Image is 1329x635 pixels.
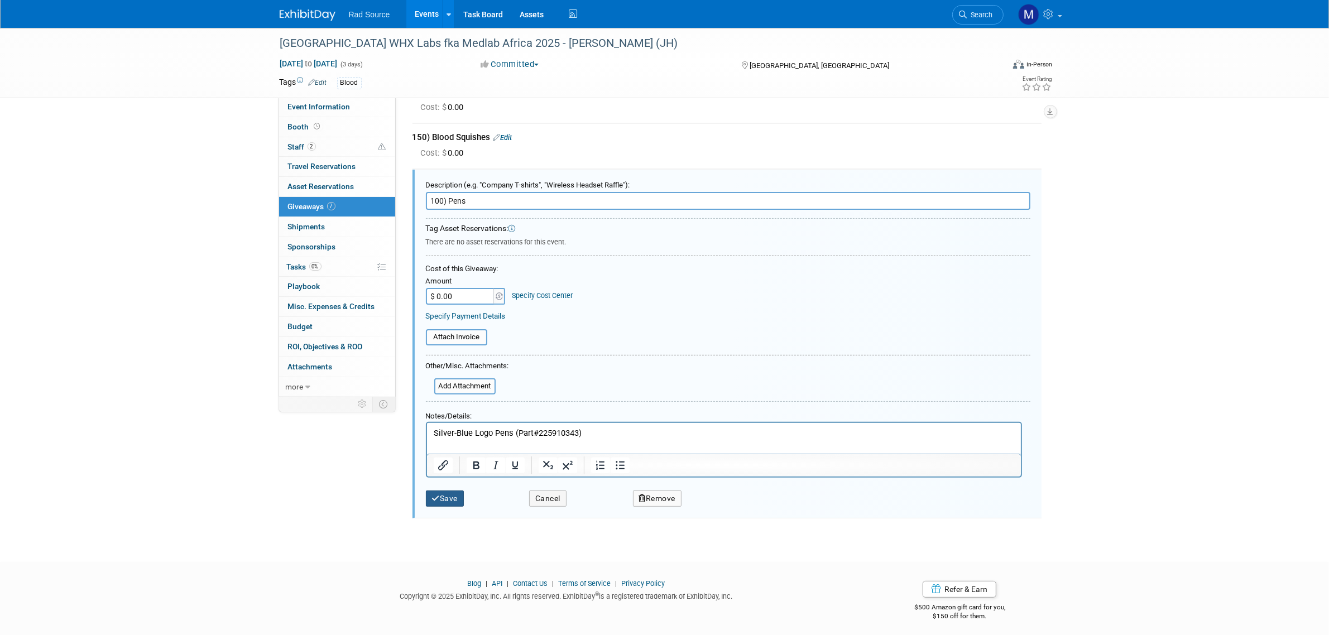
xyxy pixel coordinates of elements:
[288,162,356,171] span: Travel Reservations
[279,217,395,237] a: Shipments
[421,148,468,158] span: 0.00
[477,59,543,70] button: Committed
[279,357,395,377] a: Attachments
[279,117,395,137] a: Booth
[750,61,889,70] span: [GEOGRAPHIC_DATA], [GEOGRAPHIC_DATA]
[426,490,464,507] button: Save
[610,458,629,473] button: Bullet list
[280,76,327,89] td: Tags
[288,342,363,351] span: ROI, Objectives & ROO
[288,202,335,211] span: Giveaways
[279,277,395,296] a: Playbook
[426,311,506,320] a: Specify Payment Details
[486,458,505,473] button: Italic
[286,382,304,391] span: more
[279,317,395,336] a: Budget
[288,122,323,131] span: Booth
[558,579,611,588] a: Terms of Service
[280,9,335,21] img: ExhibitDay
[513,579,548,588] a: Contact Us
[349,10,390,19] span: Rad Source
[505,458,524,473] button: Underline
[280,59,338,69] span: [DATE] [DATE]
[426,175,1030,191] div: Description (e.g. "Company T-shirts", "Wireless Headset Raffle"):
[426,234,1030,247] div: There are no asset reservations for this event.
[426,276,507,288] div: Amount
[558,458,577,473] button: Superscript
[492,579,502,588] a: API
[466,458,485,473] button: Bold
[412,132,1042,143] div: 150) Blood Squishes
[337,77,362,89] div: Blood
[421,148,448,158] span: Cost: $
[938,58,1053,75] div: Event Format
[1021,76,1052,82] div: Event Rating
[279,157,395,176] a: Travel Reservations
[1018,4,1039,25] img: Melissa Conboy
[426,223,1030,234] div: Tag Asset Reservations:
[538,458,557,473] button: Subscript
[633,490,682,507] button: Remove
[288,222,325,231] span: Shipments
[512,291,573,300] a: Specify Cost Center
[353,397,373,411] td: Personalize Event Tab Strip
[279,197,395,217] a: Giveaways7
[276,33,987,54] div: [GEOGRAPHIC_DATA] WHX Labs fka Medlab Africa 2025 - [PERSON_NAME] (JH)
[595,591,599,597] sup: ®
[288,182,354,191] span: Asset Reservations
[279,177,395,196] a: Asset Reservations
[279,137,395,157] a: Staff2
[621,579,665,588] a: Privacy Policy
[288,242,336,251] span: Sponsorships
[279,257,395,277] a: Tasks0%
[288,142,316,151] span: Staff
[279,237,395,257] a: Sponsorships
[421,102,448,112] span: Cost: $
[288,102,351,111] span: Event Information
[483,579,490,588] span: |
[279,337,395,357] a: ROI, Objectives & ROO
[327,202,335,210] span: 7
[923,581,996,598] a: Refer & Earn
[426,263,1030,274] div: Cost of this Giveaway:
[287,262,322,271] span: Tasks
[612,579,620,588] span: |
[288,322,313,331] span: Budget
[304,59,314,68] span: to
[493,133,512,142] a: Edit
[378,142,386,152] span: Potential Scheduling Conflict -- at least one attendee is tagged in another overlapping event.
[467,579,481,588] a: Blog
[870,612,1050,621] div: $150 off for them.
[870,595,1050,621] div: $500 Amazon gift card for you,
[288,282,320,291] span: Playbook
[372,397,395,411] td: Toggle Event Tabs
[288,302,375,311] span: Misc. Expenses & Credits
[279,377,395,397] a: more
[280,589,853,602] div: Copyright © 2025 ExhibitDay, Inc. All rights reserved. ExhibitDay is a registered trademark of Ex...
[434,458,453,473] button: Insert/edit link
[426,406,1022,422] div: Notes/Details:
[421,102,468,112] span: 0.00
[312,122,323,131] span: Booth not reserved yet
[288,362,333,371] span: Attachments
[1026,60,1052,69] div: In-Person
[549,579,556,588] span: |
[427,423,1021,454] iframe: Rich Text Area
[279,297,395,316] a: Misc. Expenses & Credits
[504,579,511,588] span: |
[529,490,567,507] button: Cancel
[591,458,610,473] button: Numbered list
[309,79,327,86] a: Edit
[308,142,316,151] span: 2
[426,361,509,374] div: Other/Misc. Attachments:
[967,11,993,19] span: Search
[952,5,1004,25] a: Search
[309,262,322,271] span: 0%
[279,97,395,117] a: Event Information
[1013,60,1024,69] img: Format-Inperson.png
[340,61,363,68] span: (3 days)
